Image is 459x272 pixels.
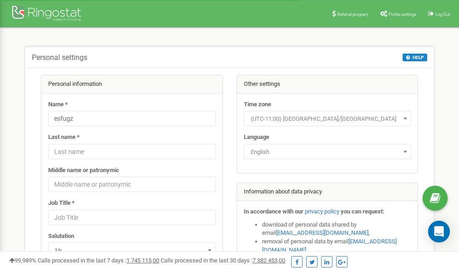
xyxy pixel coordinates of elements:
label: Name * [48,100,68,109]
a: privacy policy [305,208,339,215]
input: Middle name or patronymic [48,177,216,192]
a: [EMAIL_ADDRESS][DOMAIN_NAME] [276,229,368,236]
span: (UTC-11:00) Pacific/Midway [247,113,408,125]
div: Information about data privacy [237,183,418,201]
label: Language [244,133,269,142]
input: Job Title [48,210,216,225]
label: Middle name or patronymic [48,166,119,175]
button: HELP [403,54,427,61]
div: Open Intercom Messenger [428,221,450,242]
input: Name [48,111,216,126]
span: Profile settings [388,12,416,17]
span: Log Out [435,12,450,17]
span: 99,989% [9,257,36,264]
span: English [247,146,408,158]
label: Job Title * [48,199,75,208]
label: Last name * [48,133,80,142]
u: 7 382 453,00 [252,257,285,264]
label: Time zone [244,100,271,109]
strong: In accordance with our [244,208,303,215]
span: (UTC-11:00) Pacific/Midway [244,111,411,126]
label: Salutation [48,232,74,241]
li: removal of personal data by email , [262,237,411,254]
span: English [244,144,411,159]
span: Mr. [48,242,216,258]
h5: Personal settings [32,54,87,62]
span: Mr. [51,244,212,257]
span: Calls processed in the last 30 days : [161,257,285,264]
span: Calls processed in the last 7 days : [38,257,159,264]
input: Last name [48,144,216,159]
strong: you can request: [341,208,384,215]
div: Other settings [237,75,418,94]
u: 1 745 115,00 [126,257,159,264]
div: Personal information [41,75,222,94]
li: download of personal data shared by email , [262,221,411,237]
span: Referral program [337,12,368,17]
